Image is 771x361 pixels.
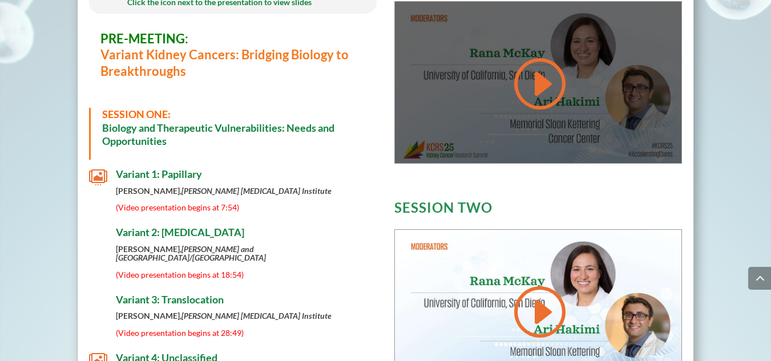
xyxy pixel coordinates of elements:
span: (Video presentation begins at 18:54) [116,270,244,279]
span: SESSION ONE: [102,108,171,120]
strong: [PERSON_NAME], [116,186,332,196]
span: Variant 1: Papillary [116,168,202,180]
span: (Video presentation begins at 7:54) [116,202,239,212]
span:  [89,294,107,312]
strong: Biology and Therapeutic Vulnerabilities: Needs and Opportunities [102,121,334,147]
h3: Variant Kidney Cancers: Bridging Biology to Breakthroughs [100,31,365,86]
h3: SESSION TWO [394,201,682,220]
span:  [89,226,107,245]
em: [PERSON_NAME] and [GEOGRAPHIC_DATA]/[GEOGRAPHIC_DATA] [116,244,266,262]
strong: [PERSON_NAME], [116,244,266,262]
span: (Video presentation begins at 28:49) [116,328,244,338]
span: PRE-MEETING: [100,31,188,46]
em: [PERSON_NAME] [MEDICAL_DATA] Institute [181,311,332,321]
span:  [89,168,107,186]
strong: [PERSON_NAME], [116,311,332,321]
span: Variant 3: Translocation [116,293,224,306]
em: [PERSON_NAME] [MEDICAL_DATA] Institute [181,186,332,196]
span: Variant 2: [MEDICAL_DATA] [116,226,244,238]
